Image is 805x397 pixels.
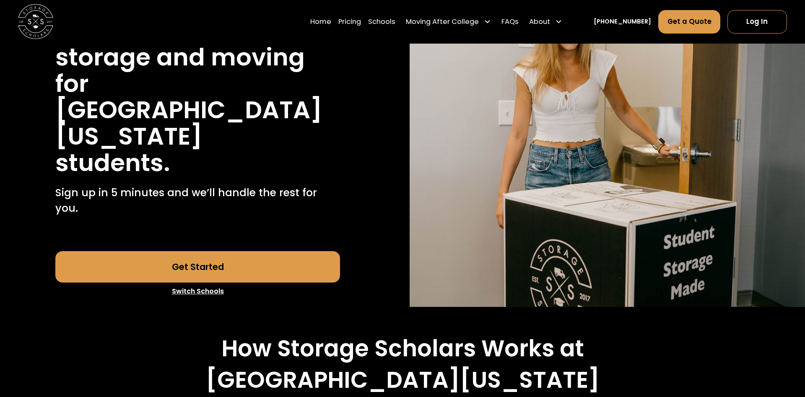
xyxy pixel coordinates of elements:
[310,10,331,34] a: Home
[368,10,395,34] a: Schools
[658,10,721,34] a: Get a Quote
[526,10,566,34] div: About
[501,10,519,34] a: FAQs
[55,185,340,216] p: Sign up in 5 minutes and we’ll handle the rest for you.
[55,97,340,150] h1: [GEOGRAPHIC_DATA][US_STATE]
[338,10,361,34] a: Pricing
[402,10,494,34] div: Moving After College
[406,17,479,27] div: Moving After College
[55,150,170,176] h1: students.
[55,283,340,300] a: Switch Schools
[221,335,584,362] h2: How Storage Scholars Works at
[727,10,787,34] a: Log In
[529,17,550,27] div: About
[206,366,600,394] h2: [GEOGRAPHIC_DATA][US_STATE]
[55,18,340,97] h1: Stress free student storage and moving for
[594,17,651,26] a: [PHONE_NUMBER]
[18,4,53,39] a: home
[18,4,53,39] img: Storage Scholars main logo
[55,251,340,283] a: Get Started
